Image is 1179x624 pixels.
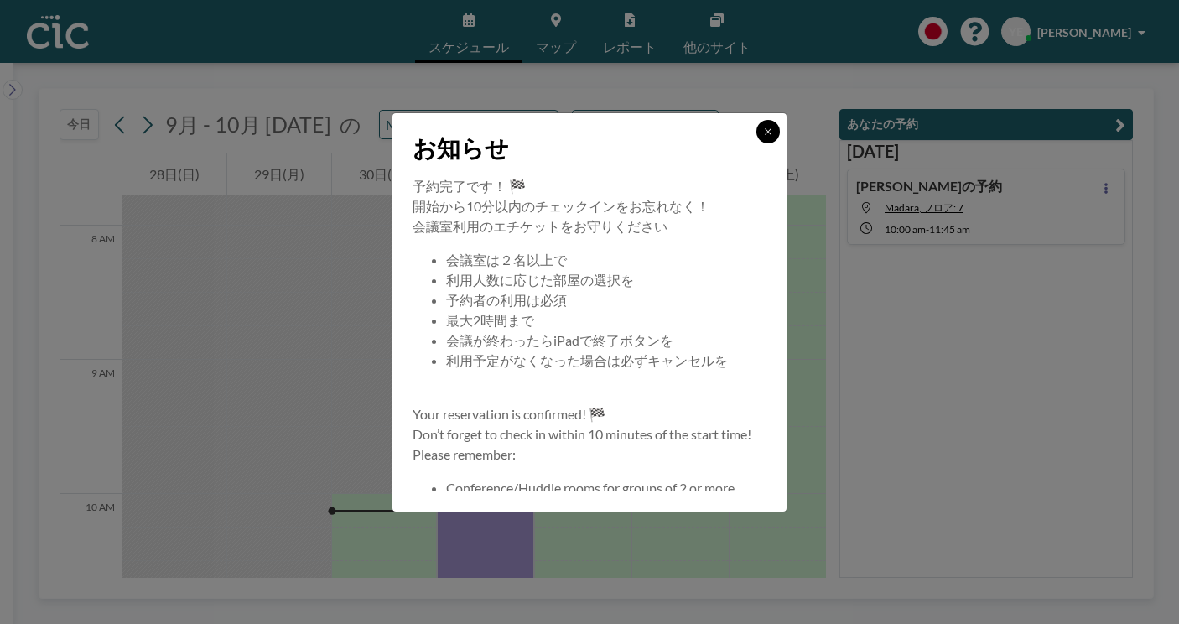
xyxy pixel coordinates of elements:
[413,446,516,462] span: Please remember:
[446,272,634,288] span: 利用人数に応じた部屋の選択を
[413,198,709,214] span: 開始から10分以内のチェックインをお忘れなく！
[446,292,567,308] span: 予約者の利用は必須
[413,426,751,442] span: Don’t forget to check in within 10 minutes of the start time!
[413,178,526,194] span: 予約完了です！ 🏁
[413,133,509,163] span: お知らせ
[413,406,605,422] span: Your reservation is confirmed! 🏁
[446,312,534,328] span: 最大2時間まで
[446,332,673,348] span: 会議が終わったらiPadで終了ボタンを
[446,252,567,268] span: 会議室は２名以上で
[446,480,735,496] span: Conference/Huddle rooms for groups of 2 or more
[413,218,667,234] span: 会議室利用のエチケットをお守りください
[446,352,728,368] span: 利用予定がなくなった場合は必ずキャンセルを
